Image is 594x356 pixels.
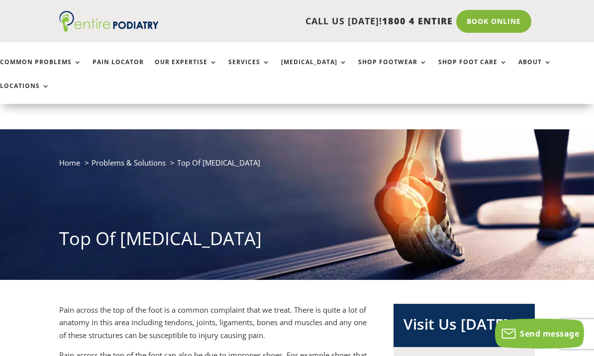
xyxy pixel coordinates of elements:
a: Pain Locator [93,59,144,80]
span: 1800 4 ENTIRE [382,15,453,27]
a: About [518,59,552,80]
span: Top Of [MEDICAL_DATA] [177,158,260,168]
p: Pain across the top of the foot is a common complaint that we treat. There is quite a lot of anat... [59,304,367,350]
span: Send message [520,328,579,339]
a: Our Expertise [155,59,217,80]
h2: Visit Us [DATE] [403,314,524,340]
h1: Top Of [MEDICAL_DATA] [59,226,534,256]
a: Shop Foot Care [438,59,507,80]
a: Book Online [456,10,531,33]
img: logo (1) [59,11,159,32]
nav: breadcrumb [59,156,534,177]
a: Services [228,59,270,80]
a: Problems & Solutions [92,158,166,168]
a: Entire Podiatry [59,24,159,34]
p: CALL US [DATE]! [165,15,452,28]
button: Send message [495,319,584,349]
a: Shop Footwear [358,59,427,80]
a: [MEDICAL_DATA] [281,59,347,80]
a: Home [59,158,80,168]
